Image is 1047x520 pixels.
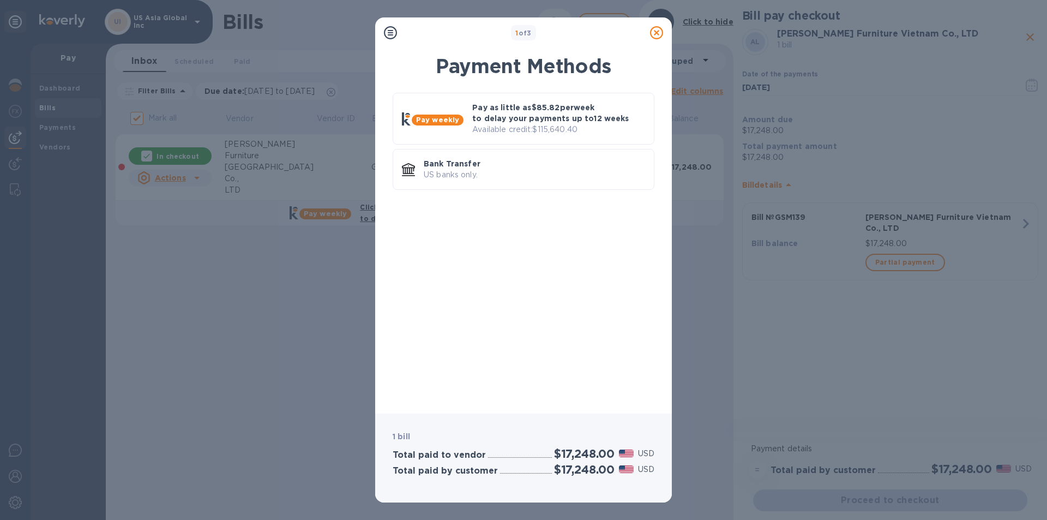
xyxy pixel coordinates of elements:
b: Pay weekly [416,116,459,124]
h2: $17,248.00 [554,447,615,461]
p: Bank Transfer [424,158,645,169]
h3: Total paid to vendor [393,450,486,461]
h1: Payment Methods [393,55,654,77]
h2: $17,248.00 [554,463,615,476]
img: USD [619,465,634,473]
p: US banks only. [424,169,645,181]
b: 1 bill [393,432,410,441]
span: 1 [515,29,518,37]
img: USD [619,450,634,457]
p: Pay as little as $85.82 per week to delay your payments up to 12 weeks [472,102,645,124]
p: USD [638,464,654,475]
p: USD [638,448,654,459]
b: of 3 [515,29,532,37]
h3: Total paid by customer [393,466,498,476]
p: Available credit: $115,640.40 [472,124,645,135]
